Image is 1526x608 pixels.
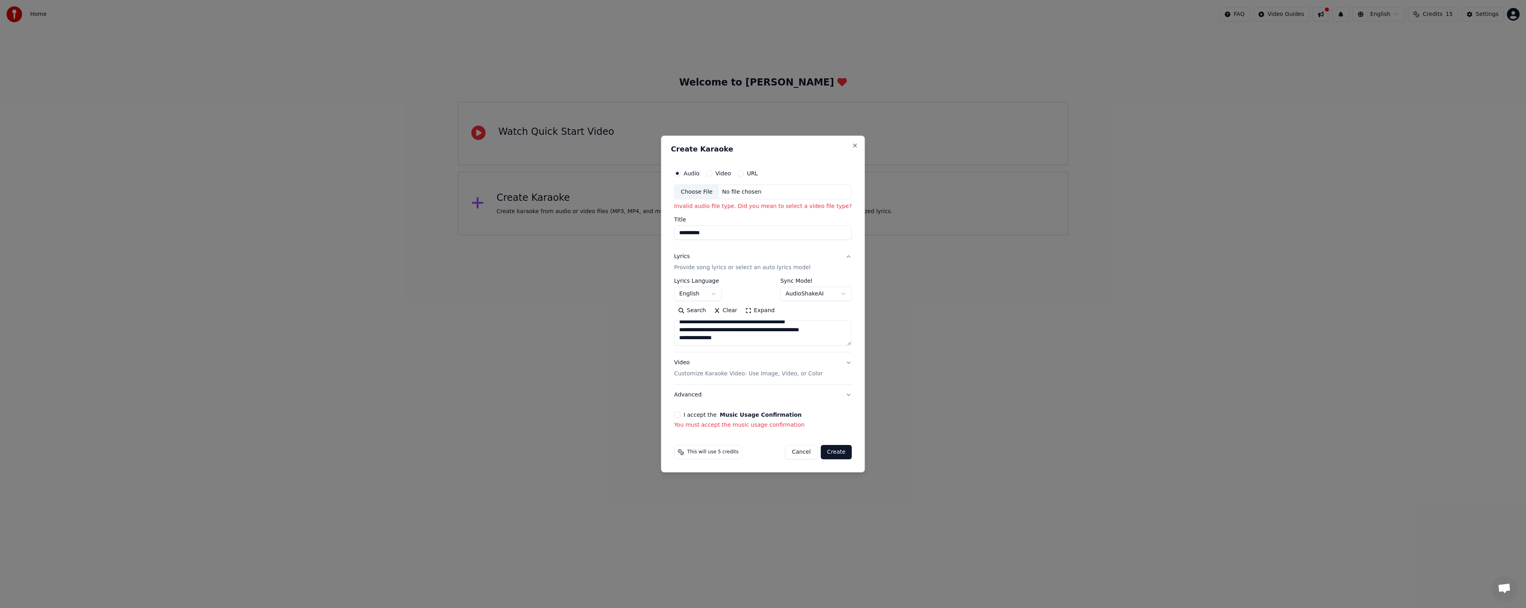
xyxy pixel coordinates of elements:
button: Create [821,445,852,459]
div: Choose File [674,185,719,199]
button: VideoCustomize Karaoke Video: Use Image, Video, or Color [674,353,852,385]
label: Video [715,171,731,176]
span: This will use 5 credits [687,449,738,455]
p: Invalid audio file type. Did you mean to select a video file type? [674,203,852,211]
label: Lyrics Language [674,278,722,284]
button: Cancel [785,445,817,459]
button: I accept the [720,412,802,418]
div: Video [674,359,823,378]
div: No file chosen [719,188,765,196]
button: Clear [710,305,741,317]
label: URL [747,171,758,176]
h2: Create Karaoke [671,146,855,153]
div: LyricsProvide song lyrics or select an auto lyrics model [674,278,852,352]
button: LyricsProvide song lyrics or select an auto lyrics model [674,247,852,278]
label: Audio [684,171,699,176]
p: You must accept the music usage confirmation [674,421,852,429]
label: I accept the [684,412,802,418]
label: Title [674,217,852,223]
p: Customize Karaoke Video: Use Image, Video, or Color [674,370,823,378]
button: Expand [741,305,778,317]
p: Provide song lyrics or select an auto lyrics model [674,264,810,272]
button: Advanced [674,385,852,405]
label: Sync Model [780,278,852,284]
button: Search [674,305,710,317]
div: Lyrics [674,253,689,261]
